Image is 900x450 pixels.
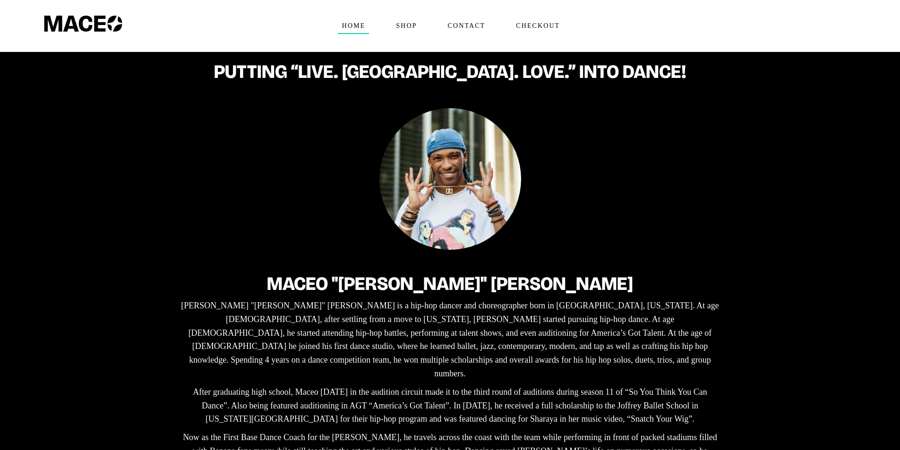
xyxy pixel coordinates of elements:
[379,108,521,250] img: Maceo Harrison
[444,18,489,34] span: Contact
[179,273,722,294] h2: Maceo "[PERSON_NAME]" [PERSON_NAME]
[179,299,722,381] p: [PERSON_NAME] "[PERSON_NAME]" [PERSON_NAME] is a hip-hop dancer and choreographer born in [GEOGRA...
[392,18,420,34] span: Shop
[512,18,564,34] span: Checkout
[338,18,369,34] span: Home
[179,385,722,426] p: After graduating high school, Maceo [DATE] in the audition circuit made it to the third round of ...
